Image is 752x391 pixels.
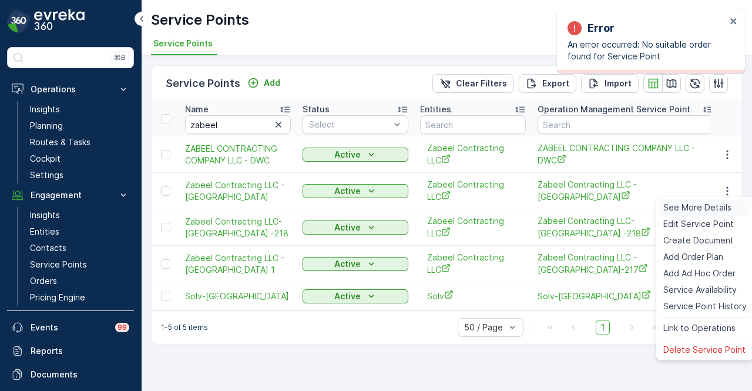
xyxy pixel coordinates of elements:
[166,75,240,92] p: Service Points
[25,151,134,167] a: Cockpit
[114,53,126,62] p: ⌘B
[25,134,134,151] a: Routes & Tasks
[538,290,714,302] span: Solv-[GEOGRAPHIC_DATA]
[30,169,63,181] p: Settings
[31,369,129,380] p: Documents
[427,179,519,203] a: Zabeel Contracting LLC
[334,290,361,302] p: Active
[31,189,110,201] p: Engagement
[334,185,361,197] p: Active
[538,179,714,203] span: Zabeel Contracting LLC - [GEOGRAPHIC_DATA]
[25,223,134,240] a: Entities
[117,323,127,332] p: 99
[185,115,291,134] input: Search
[303,257,408,271] button: Active
[303,184,408,198] button: Active
[420,115,526,134] input: Search
[25,256,134,273] a: Service Points
[659,216,751,232] a: Edit Service Point
[663,268,736,279] span: Add Ad Hoc Order
[538,115,714,134] input: Search
[31,83,110,95] p: Operations
[420,103,451,115] p: Entities
[596,320,610,335] span: 1
[542,78,569,89] p: Export
[663,251,723,263] span: Add Order Plan
[34,9,85,33] img: logo_dark-DEwI_e13.png
[427,142,519,166] a: Zabeel Contracting LLC
[519,74,576,93] button: Export
[538,252,714,276] span: Zabeel Contracting LLC - [GEOGRAPHIC_DATA]-217
[7,316,134,339] a: Events99
[663,284,737,296] span: Service Availability
[185,143,291,166] a: ZABEEL CONTRACTING COMPANY LLC - DWC
[30,120,63,132] p: Planning
[587,20,615,36] p: Error
[185,252,291,276] a: Zabeel Contracting LLC - Hor Al Anz 1
[185,103,209,115] p: Name
[427,215,519,239] span: Zabeel Contracting LLC
[432,74,514,93] button: Clear Filters
[7,78,134,101] button: Operations
[161,323,208,332] p: 1-5 of 5 items
[303,103,330,115] p: Status
[25,273,134,289] a: Orders
[25,207,134,223] a: Insights
[161,223,170,232] div: Toggle Row Selected
[7,183,134,207] button: Engagement
[161,292,170,301] div: Toggle Row Selected
[153,38,213,49] span: Service Points
[538,179,714,203] a: Zabeel Contracting LLC - Al Sufuh
[663,344,746,356] span: Delete Service Point
[334,149,361,161] p: Active
[161,150,170,159] div: Toggle Row Selected
[25,289,134,306] a: Pricing Engine
[7,363,134,386] a: Documents
[30,292,85,303] p: Pricing Engine
[7,339,134,363] a: Reports
[264,77,280,89] p: Add
[663,235,734,246] span: Create Document
[456,78,507,89] p: Clear Filters
[30,242,66,254] p: Contacts
[334,258,361,270] p: Active
[427,252,519,276] a: Zabeel Contracting LLC
[161,186,170,196] div: Toggle Row Selected
[427,290,519,302] a: Solv
[30,275,57,287] p: Orders
[568,39,726,62] p: An error occurred: No suitable order found for Service Point
[730,16,738,28] button: close
[7,9,31,33] img: logo
[303,289,408,303] button: Active
[185,216,291,239] a: Zabeel Contracting LLC- Hor Al Anz -218
[538,215,714,239] span: Zabeel Contracting LLC- [GEOGRAPHIC_DATA] -218
[538,142,714,166] a: ZABEEL CONTRACTING COMPANY LLC - DWC
[303,148,408,162] button: Active
[25,240,134,256] a: Contacts
[25,167,134,183] a: Settings
[581,74,639,93] button: Import
[30,136,90,148] p: Routes & Tasks
[605,78,632,89] p: Import
[243,76,285,90] button: Add
[25,118,134,134] a: Planning
[538,103,690,115] p: Operation Management Service Point
[663,322,736,334] span: Link to Operations
[30,103,60,115] p: Insights
[659,265,751,282] a: Add Ad Hoc Order
[663,218,734,230] span: Edit Service Point
[30,209,60,221] p: Insights
[151,11,249,29] p: Service Points
[161,259,170,269] div: Toggle Row Selected
[185,252,291,276] span: Zabeel Contracting LLC - [GEOGRAPHIC_DATA] 1
[185,290,291,302] span: Solv-[GEOGRAPHIC_DATA]
[538,290,714,302] a: Solv-Zabeel Park
[663,300,747,312] span: Service Point History
[659,249,751,265] a: Add Order Plan
[185,179,291,203] a: Zabeel Contracting LLC - Al Sufuh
